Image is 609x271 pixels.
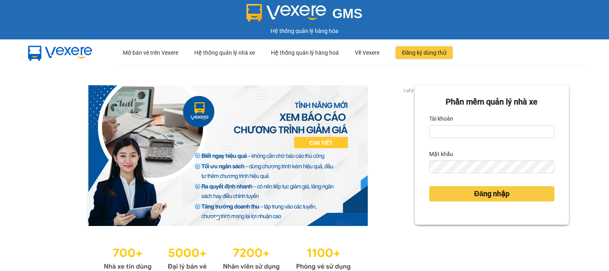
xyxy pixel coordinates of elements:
[40,85,51,226] button: previous slide / item
[395,46,453,59] button: Đăng ký dùng thử
[194,40,255,66] div: Hệ thống quản lý nhà xe
[20,39,100,66] img: mbUUG5Q.png
[355,40,379,66] div: Về Vexere
[429,160,554,173] input: Mật khẩu
[271,40,339,66] div: Hệ thống quản lý hàng hoá
[332,6,363,21] span: GMS
[246,12,363,18] a: GMS
[226,216,229,220] li: slide item 2
[402,48,446,57] span: Đăng ký dùng thử
[401,85,415,96] p: 1 of 3
[246,4,326,22] img: logo 2
[429,112,453,125] label: Tài khoản
[429,125,554,138] input: Tài khoản
[429,186,554,201] button: Đăng nhập
[123,40,178,66] div: Mở bán vé trên Vexere
[429,148,453,160] label: Mật khẩu
[474,188,509,199] span: Đăng nhập
[235,216,238,220] li: slide item 3
[403,85,415,226] button: next slide / item
[2,27,607,35] div: Hệ thống quản lý hàng hóa
[216,216,219,220] li: slide item 1
[429,96,554,108] div: Phần mềm quản lý nhà xe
